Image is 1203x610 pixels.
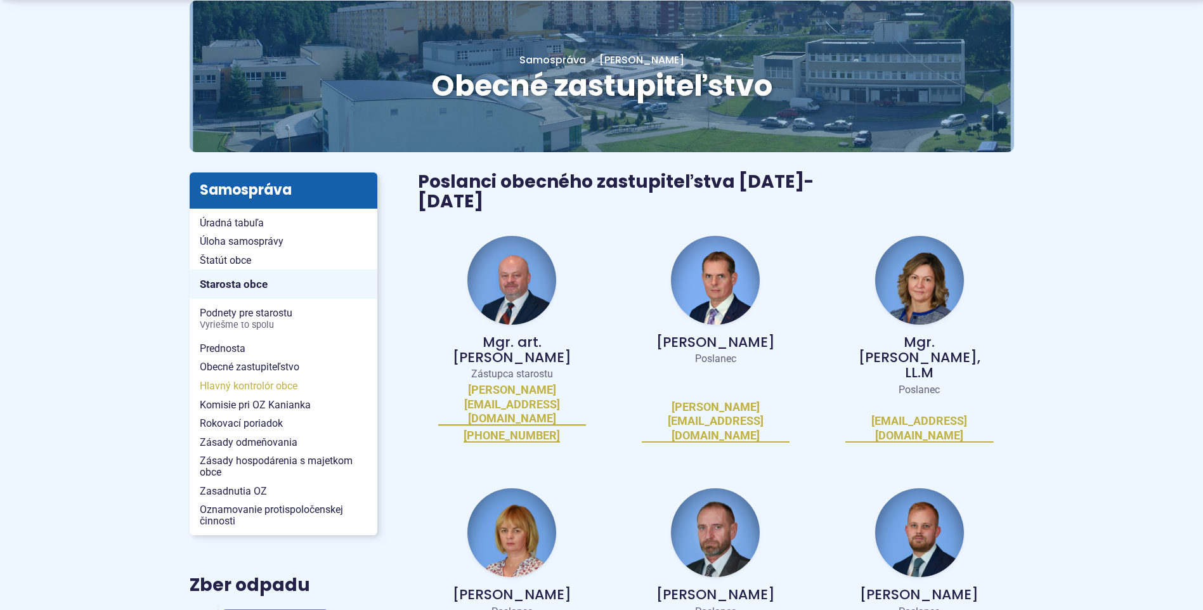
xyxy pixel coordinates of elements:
a: Úradná tabuľa [190,214,377,233]
span: Obecné zastupiteľstvo [200,358,367,377]
span: Rokovací poriadok [200,414,367,433]
span: Zásady odmeňovania [200,433,367,452]
h3: Zber odpadu [190,576,377,595]
a: [EMAIL_ADDRESS][DOMAIN_NAME] [845,414,993,443]
span: Prednosta [200,339,367,358]
p: Zástupca starostu [438,368,586,380]
a: Obecné zastupiteľstvo [190,358,377,377]
img: fotka - Miroslava Hollá [467,488,556,577]
a: Štatút obce [190,251,377,270]
span: Podnety pre starostu [200,304,367,334]
p: Mgr. art. [PERSON_NAME] [438,335,586,365]
span: Zásady hospodárenia s majetkom obce [200,451,367,481]
span: [PERSON_NAME] [599,53,684,67]
a: Zásady odmeňovania [190,433,377,452]
a: [PERSON_NAME][EMAIL_ADDRESS][DOMAIN_NAME] [642,400,790,443]
a: Prednosta [190,339,377,358]
a: Zásady hospodárenia s majetkom obce [190,451,377,481]
a: Rokovací poriadok [190,414,377,433]
span: Hlavný kontrolór obce [200,377,367,396]
a: Komisie pri OZ Kanianka [190,396,377,415]
a: [PHONE_NUMBER] [464,429,560,443]
span: Obecné zastupiteľstvo [431,65,772,106]
span: Oznamovanie protispoločenskej činnosti [200,500,367,530]
a: Hlavný kontrolór obce [190,377,377,396]
a: [PERSON_NAME] [586,53,684,67]
p: Poslanec [642,353,790,365]
a: Zasadnutia OZ [190,482,377,501]
a: Starosta obce [190,269,377,299]
span: Úradná tabuľa [200,214,367,233]
a: Úloha samosprávy [190,232,377,251]
img: fotka - Peter Hraňo [671,488,760,577]
p: [PERSON_NAME] [438,587,586,602]
p: Poslanec [845,384,993,396]
img: fotka - Jozef Baláž [467,236,556,325]
img: fotka - Michal Kollár [875,488,964,577]
a: Samospráva [519,53,586,67]
img: fotka - Andrej Baláž [671,236,760,325]
p: Mgr. [PERSON_NAME], LL.M [845,335,993,381]
span: Komisie pri OZ Kanianka [200,396,367,415]
p: [PERSON_NAME] [642,335,790,350]
img: fotka - Andrea Filt [875,236,964,325]
span: Poslanci obecného zastupiteľstva [DATE]-[DATE] [418,169,814,214]
a: Podnety pre starostuVyriešme to spolu [190,304,377,334]
a: [PERSON_NAME][EMAIL_ADDRESS][DOMAIN_NAME] [438,383,586,426]
span: Starosta obce [200,275,367,294]
p: [PERSON_NAME] [845,587,993,602]
a: Oznamovanie protispoločenskej činnosti [190,500,377,530]
span: Úloha samosprávy [200,232,367,251]
h3: Samospráva [190,172,377,208]
span: Vyriešme to spolu [200,320,367,330]
p: [PERSON_NAME] [642,587,790,602]
span: Štatút obce [200,251,367,270]
span: Zasadnutia OZ [200,482,367,501]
